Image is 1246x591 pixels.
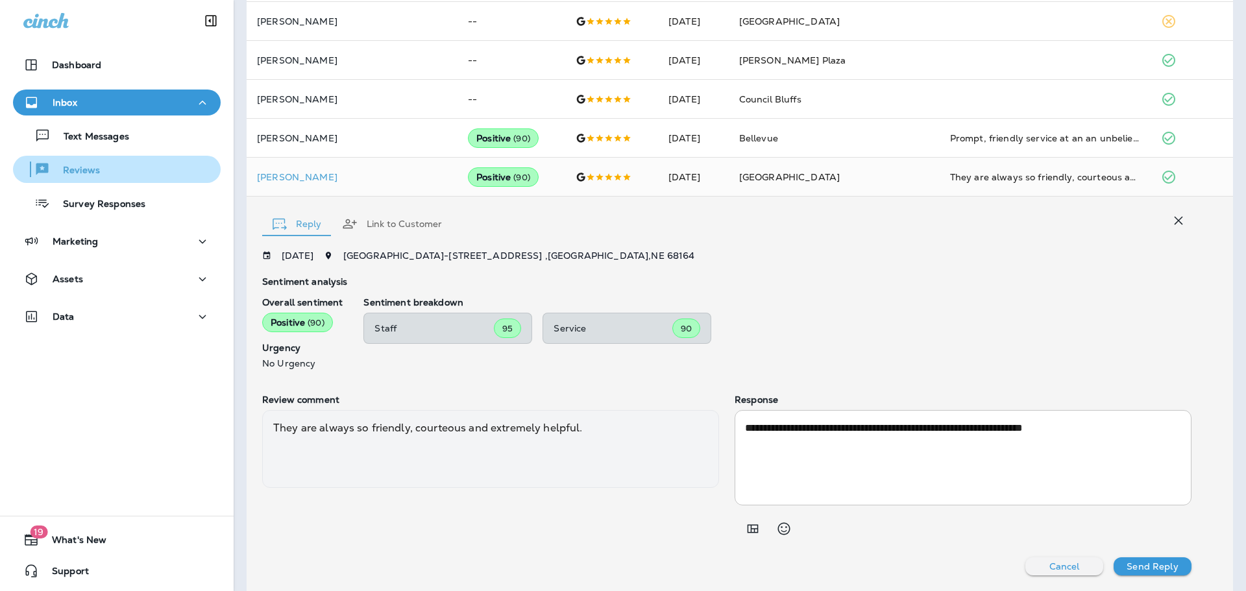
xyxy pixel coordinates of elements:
[739,16,840,27] span: [GEOGRAPHIC_DATA]
[262,410,719,488] div: They are always so friendly, courteous and extremely helpful.
[458,80,565,119] td: --
[13,189,221,217] button: Survey Responses
[1127,561,1178,572] p: Send Reply
[739,93,801,105] span: Council Bluffs
[739,132,778,144] span: Bellevue
[513,133,530,144] span: ( 90 )
[39,566,89,581] span: Support
[262,200,332,247] button: Reply
[13,527,221,553] button: 19What's New
[13,90,221,115] button: Inbox
[257,55,447,66] p: [PERSON_NAME]
[658,119,729,158] td: [DATE]
[257,172,447,182] p: [PERSON_NAME]
[13,304,221,330] button: Data
[1049,561,1080,572] p: Cancel
[13,156,221,183] button: Reviews
[257,133,447,143] p: [PERSON_NAME]
[950,132,1140,145] div: Prompt, friendly service at an an unbelievably great price. I dropped in to check on an issue and...
[53,97,77,108] p: Inbox
[468,167,539,187] div: Positive
[13,558,221,584] button: Support
[771,516,797,542] button: Select an emoji
[468,128,539,148] div: Positive
[262,343,343,353] p: Urgency
[374,323,494,333] p: Staff
[53,236,98,247] p: Marketing
[262,313,333,332] div: Positive
[735,394,1191,405] p: Response
[282,250,313,261] p: [DATE]
[554,323,672,333] p: Service
[1025,557,1103,575] button: Cancel
[257,16,447,27] p: [PERSON_NAME]
[343,250,695,261] span: [GEOGRAPHIC_DATA] - [STREET_ADDRESS] , [GEOGRAPHIC_DATA] , NE 68164
[740,516,766,542] button: Add in a premade template
[51,131,129,143] p: Text Messages
[1114,557,1191,575] button: Send Reply
[13,266,221,292] button: Assets
[308,317,324,328] span: ( 90 )
[950,171,1140,184] div: They are always so friendly, courteous and extremely helpful.
[193,8,229,34] button: Collapse Sidebar
[739,171,840,183] span: [GEOGRAPHIC_DATA]
[53,274,83,284] p: Assets
[681,323,692,334] span: 90
[739,54,846,66] span: [PERSON_NAME] Plaza
[257,172,447,182] div: Click to view Customer Drawer
[513,172,530,183] span: ( 90 )
[50,165,100,177] p: Reviews
[262,358,343,368] p: No Urgency
[39,535,106,550] span: What's New
[363,297,1191,308] p: Sentiment breakdown
[658,80,729,119] td: [DATE]
[257,94,447,104] p: [PERSON_NAME]
[262,394,719,405] p: Review comment
[658,41,729,80] td: [DATE]
[13,52,221,78] button: Dashboard
[262,297,343,308] p: Overall sentiment
[658,2,729,41] td: [DATE]
[502,323,513,334] span: 95
[458,2,565,41] td: --
[50,199,145,211] p: Survey Responses
[658,158,729,197] td: [DATE]
[458,41,565,80] td: --
[13,228,221,254] button: Marketing
[332,200,452,247] button: Link to Customer
[13,122,221,149] button: Text Messages
[53,311,75,322] p: Data
[52,60,101,70] p: Dashboard
[262,276,1191,287] p: Sentiment analysis
[30,525,47,538] span: 19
